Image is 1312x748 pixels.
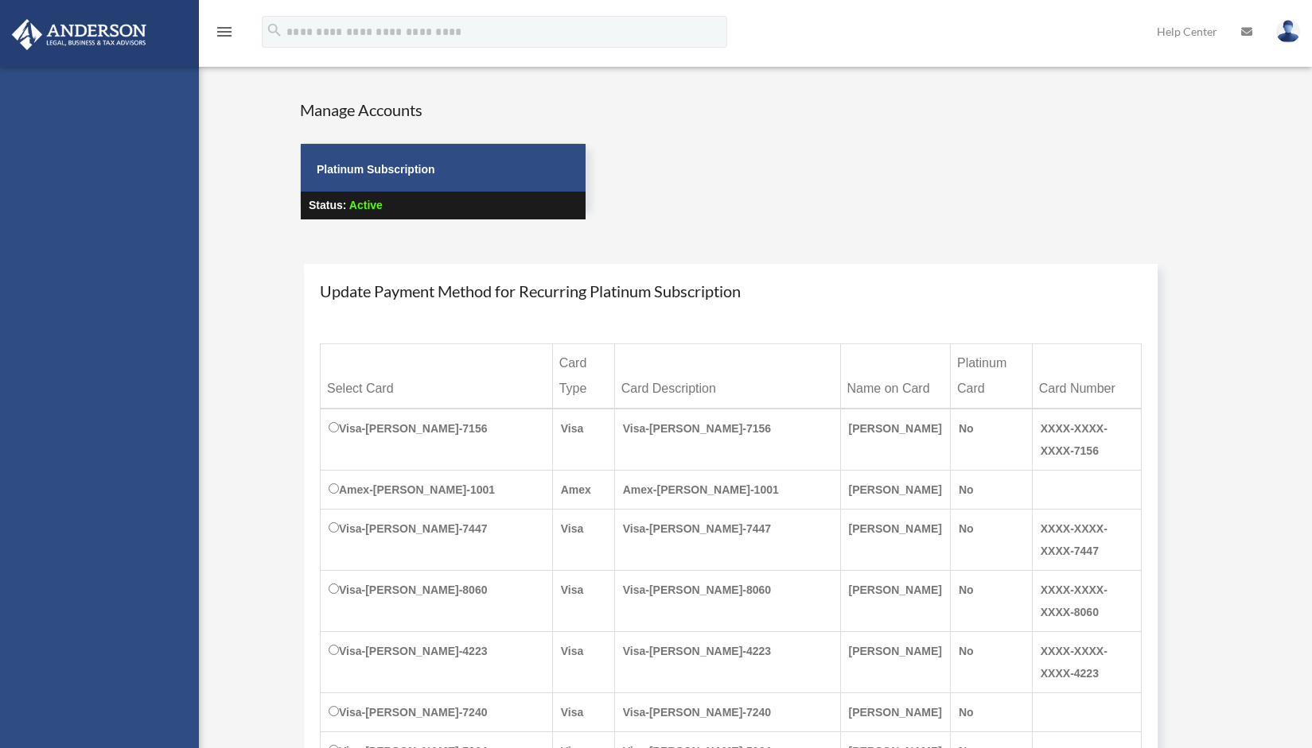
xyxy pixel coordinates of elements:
[840,632,950,693] td: [PERSON_NAME]
[614,510,840,571] td: Visa-[PERSON_NAME]-7447
[552,510,614,571] td: Visa
[840,510,950,571] td: [PERSON_NAME]
[1032,344,1141,409] th: Card Number
[7,19,151,50] img: Anderson Advisors Platinum Portal
[950,409,1032,471] td: No
[840,409,950,471] td: [PERSON_NAME]
[1032,571,1141,632] td: XXXX-XXXX-XXXX-8060
[614,344,840,409] th: Card Description
[950,471,1032,510] td: No
[215,28,234,41] a: menu
[840,571,950,632] td: [PERSON_NAME]
[1032,409,1141,471] td: XXXX-XXXX-XXXX-7156
[552,344,614,409] th: Card Type
[321,344,553,409] th: Select Card
[321,693,553,732] td: Visa-[PERSON_NAME]-7240
[552,409,614,471] td: Visa
[950,632,1032,693] td: No
[321,510,553,571] td: Visa-[PERSON_NAME]-7447
[321,632,553,693] td: Visa-[PERSON_NAME]-4223
[552,693,614,732] td: Visa
[552,632,614,693] td: Visa
[321,471,553,510] td: Amex-[PERSON_NAME]-1001
[552,471,614,510] td: Amex
[950,693,1032,732] td: No
[614,409,840,471] td: Visa-[PERSON_NAME]-7156
[840,693,950,732] td: [PERSON_NAME]
[1032,510,1141,571] td: XXXX-XXXX-XXXX-7447
[950,510,1032,571] td: No
[300,99,586,121] h4: Manage Accounts
[1032,632,1141,693] td: XXXX-XXXX-XXXX-4223
[321,571,553,632] td: Visa-[PERSON_NAME]-8060
[266,21,283,39] i: search
[950,344,1032,409] th: Platinum Card
[950,571,1032,632] td: No
[614,571,840,632] td: Visa-[PERSON_NAME]-8060
[1276,20,1300,43] img: User Pic
[321,409,553,471] td: Visa-[PERSON_NAME]-7156
[317,163,435,176] strong: Platinum Subscription
[840,471,950,510] td: [PERSON_NAME]
[614,471,840,510] td: Amex-[PERSON_NAME]-1001
[349,199,383,211] span: Active
[614,693,840,732] td: Visa-[PERSON_NAME]-7240
[215,22,234,41] i: menu
[614,632,840,693] td: Visa-[PERSON_NAME]-4223
[840,344,950,409] th: Name on Card
[552,571,614,632] td: Visa
[320,280,1142,302] h4: Update Payment Method for Recurring Platinum Subscription
[309,199,346,211] strong: Status:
